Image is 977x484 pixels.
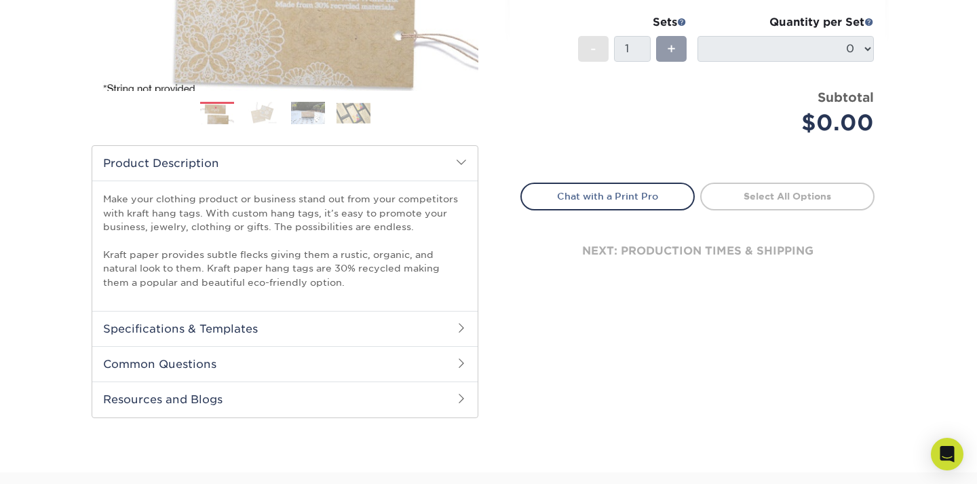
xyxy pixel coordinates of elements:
div: Quantity per Set [697,14,874,31]
p: Make your clothing product or business stand out from your competitors with kraft hang tags. With... [103,192,467,289]
div: $0.00 [708,107,874,139]
h2: Resources and Blogs [92,381,478,417]
a: Select All Options [700,183,875,210]
img: Hang Tags 04 [337,103,370,124]
h2: Common Questions [92,346,478,381]
h2: Specifications & Templates [92,311,478,346]
div: Sets [578,14,687,31]
img: Hang Tags 03 [291,101,325,125]
img: Hang Tags 01 [200,103,234,126]
img: Hang Tags 02 [246,102,280,125]
span: + [667,39,676,59]
div: Open Intercom Messenger [931,438,963,470]
span: - [590,39,596,59]
h2: Product Description [92,146,478,181]
a: Chat with a Print Pro [520,183,695,210]
div: next: production times & shipping [520,210,875,292]
strong: Subtotal [818,90,874,105]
